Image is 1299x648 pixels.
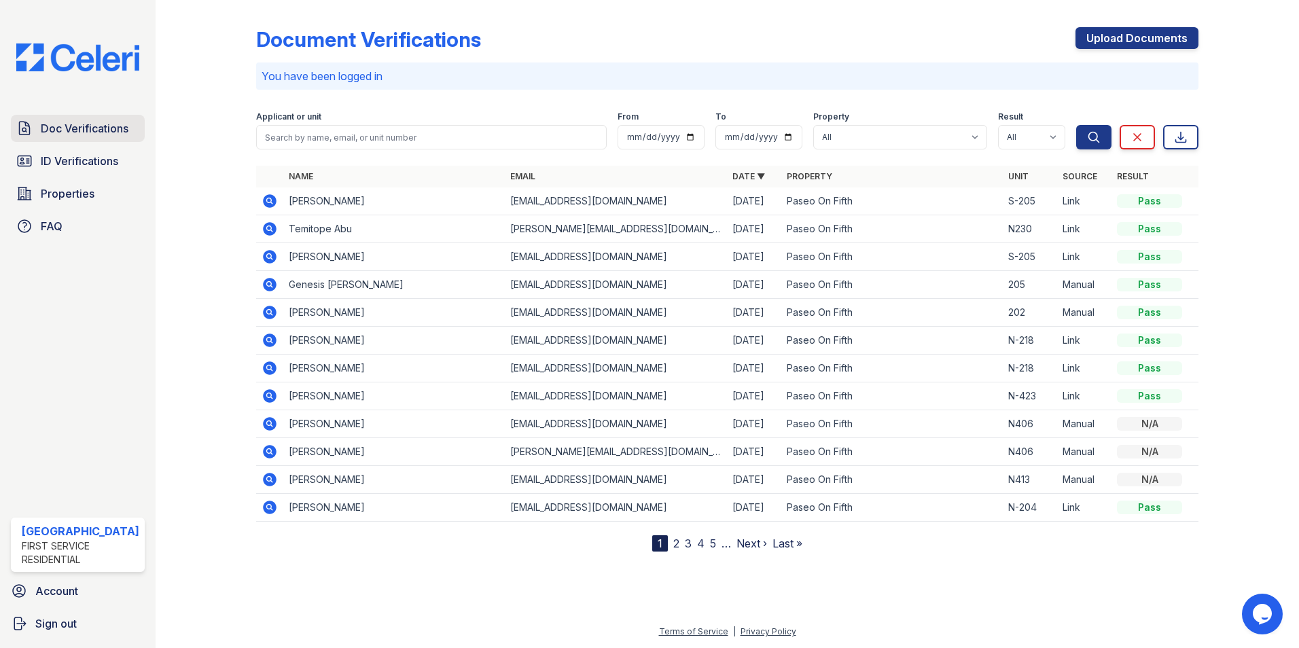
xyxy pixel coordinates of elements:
td: N406 [1003,438,1057,466]
td: Manual [1057,410,1111,438]
div: Pass [1117,250,1182,264]
td: [DATE] [727,271,781,299]
div: Document Verifications [256,27,481,52]
a: 3 [685,537,692,550]
a: Last » [772,537,802,550]
td: [EMAIL_ADDRESS][DOMAIN_NAME] [505,410,727,438]
label: Applicant or unit [256,111,321,122]
a: FAQ [11,213,145,240]
label: From [618,111,639,122]
a: Properties [11,180,145,207]
td: [EMAIL_ADDRESS][DOMAIN_NAME] [505,382,727,410]
td: [DATE] [727,466,781,494]
label: Property [813,111,849,122]
td: N-218 [1003,355,1057,382]
td: Paseo On Fifth [781,187,1003,215]
td: Link [1057,327,1111,355]
td: Link [1057,355,1111,382]
td: Temitope Abu [283,215,505,243]
a: 5 [710,537,716,550]
td: [PERSON_NAME] [283,187,505,215]
td: Paseo On Fifth [781,327,1003,355]
span: Sign out [35,615,77,632]
a: Email [510,171,535,181]
td: [PERSON_NAME][EMAIL_ADDRESS][DOMAIN_NAME] [505,438,727,466]
a: 2 [673,537,679,550]
td: [EMAIL_ADDRESS][DOMAIN_NAME] [505,187,727,215]
td: Paseo On Fifth [781,466,1003,494]
td: [DATE] [727,299,781,327]
div: N/A [1117,445,1182,458]
td: S-205 [1003,243,1057,271]
div: N/A [1117,417,1182,431]
span: Doc Verifications [41,120,128,137]
td: [EMAIL_ADDRESS][DOMAIN_NAME] [505,355,727,382]
td: Genesis [PERSON_NAME] [283,271,505,299]
div: Pass [1117,334,1182,347]
td: Manual [1057,438,1111,466]
a: Date ▼ [732,171,765,181]
div: Pass [1117,361,1182,375]
td: Link [1057,215,1111,243]
a: Privacy Policy [741,626,796,636]
td: 202 [1003,299,1057,327]
div: Pass [1117,278,1182,291]
td: Paseo On Fifth [781,438,1003,466]
td: [PERSON_NAME] [283,355,505,382]
td: Link [1057,187,1111,215]
iframe: chat widget [1242,594,1285,634]
td: Paseo On Fifth [781,215,1003,243]
div: First Service Residential [22,539,139,566]
div: Pass [1117,389,1182,403]
div: Pass [1117,194,1182,208]
div: | [733,626,736,636]
td: [EMAIL_ADDRESS][DOMAIN_NAME] [505,243,727,271]
div: Pass [1117,306,1182,319]
div: Pass [1117,222,1182,236]
td: [EMAIL_ADDRESS][DOMAIN_NAME] [505,327,727,355]
td: [DATE] [727,382,781,410]
td: N-204 [1003,494,1057,522]
td: Paseo On Fifth [781,382,1003,410]
td: 205 [1003,271,1057,299]
a: Unit [1008,171,1029,181]
span: Account [35,583,78,599]
td: Manual [1057,271,1111,299]
label: To [715,111,726,122]
td: Link [1057,494,1111,522]
td: Paseo On Fifth [781,299,1003,327]
a: Upload Documents [1075,27,1198,49]
td: [PERSON_NAME] [283,410,505,438]
td: [EMAIL_ADDRESS][DOMAIN_NAME] [505,494,727,522]
td: S-205 [1003,187,1057,215]
td: Link [1057,382,1111,410]
td: [PERSON_NAME] [283,382,505,410]
td: [PERSON_NAME] [283,243,505,271]
a: Sign out [5,610,150,637]
div: [GEOGRAPHIC_DATA] [22,523,139,539]
td: [PERSON_NAME] [283,327,505,355]
td: N230 [1003,215,1057,243]
a: Result [1117,171,1149,181]
div: Pass [1117,501,1182,514]
td: [PERSON_NAME] [283,299,505,327]
td: [PERSON_NAME] [283,438,505,466]
td: [PERSON_NAME][EMAIL_ADDRESS][DOMAIN_NAME] [505,215,727,243]
a: Account [5,577,150,605]
td: Paseo On Fifth [781,243,1003,271]
span: ID Verifications [41,153,118,169]
a: Source [1063,171,1097,181]
span: Properties [41,185,94,202]
td: N413 [1003,466,1057,494]
td: Paseo On Fifth [781,355,1003,382]
a: ID Verifications [11,147,145,175]
input: Search by name, email, or unit number [256,125,607,149]
td: [DATE] [727,355,781,382]
p: You have been logged in [262,68,1194,84]
img: CE_Logo_Blue-a8612792a0a2168367f1c8372b55b34899dd931a85d93a1a3d3e32e68fde9ad4.png [5,43,150,71]
td: [DATE] [727,327,781,355]
td: [PERSON_NAME] [283,466,505,494]
label: Result [998,111,1023,122]
div: 1 [652,535,668,552]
